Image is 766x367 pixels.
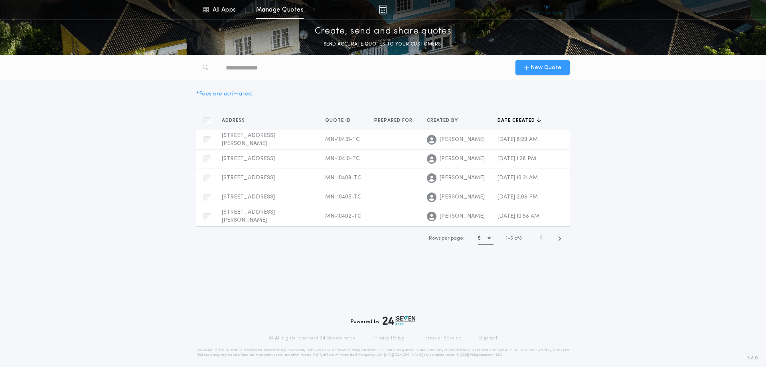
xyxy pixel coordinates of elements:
[532,6,562,14] img: vs-icon
[440,174,485,182] span: [PERSON_NAME]
[422,335,462,341] a: Terms of Service
[498,137,538,143] span: [DATE] 8:29 AM
[325,137,360,143] span: MN-10431-TC
[222,117,251,125] button: Address
[478,232,494,245] button: 5
[325,213,361,219] span: MN-10402-TC
[531,63,561,72] span: New Quote
[498,213,539,219] span: [DATE] 10:58 AM
[498,117,541,125] button: Date created
[222,133,275,147] span: [STREET_ADDRESS][PERSON_NAME]
[440,193,485,201] span: [PERSON_NAME]
[384,353,423,357] a: [URL][DOMAIN_NAME]
[515,60,570,75] button: New Quote
[498,117,537,124] span: Date created
[498,156,536,162] span: [DATE] 1:28 PM
[478,234,481,242] h1: 5
[269,335,355,341] p: © All rights reserved. 24|Seven Fees
[498,194,538,200] span: [DATE] 2:06 PM
[747,355,758,362] span: 3.8.0
[196,348,570,357] p: DISCLAIMER: This estimate is provided for informational purposes only. 24|Seven Fees, a product o...
[325,194,361,200] span: MN-10405-TC
[429,236,464,241] span: Rows per page:
[315,25,452,38] p: Create, send and share quotes
[373,335,405,341] a: Privacy Policy
[374,117,414,124] span: Prepared for
[427,117,460,124] span: Created by
[351,316,415,325] div: Powered by
[325,117,352,124] span: Quote ID
[222,117,247,124] span: Address
[379,5,387,14] img: img
[440,155,485,163] span: [PERSON_NAME]
[325,175,361,181] span: MN-10409-TC
[440,212,485,220] span: [PERSON_NAME]
[325,156,360,162] span: MN-10410-TC
[510,236,513,241] span: 5
[498,175,538,181] span: [DATE] 10:21 AM
[222,175,275,181] span: [STREET_ADDRESS]
[325,117,357,125] button: Quote ID
[222,194,275,200] span: [STREET_ADDRESS]
[222,156,275,162] span: [STREET_ADDRESS]
[506,236,507,241] span: 1
[222,209,275,223] span: [STREET_ADDRESS][PERSON_NAME]
[324,40,442,48] p: SEND ACCURATE QUOTES TO YOUR CUSTOMERS.
[427,117,464,125] button: Created by
[440,136,485,144] span: [PERSON_NAME]
[514,235,522,242] span: of 8
[383,316,415,325] img: logo
[196,90,253,98] div: * Fees are estimated.
[479,335,497,341] a: Support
